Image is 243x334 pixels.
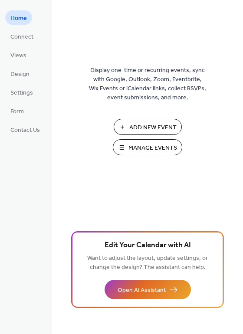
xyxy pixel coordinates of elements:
span: Display one-time or recurring events, sync with Google, Outlook, Zoom, Eventbrite, Wix Events or ... [89,66,206,102]
span: Manage Events [128,144,177,153]
a: Contact Us [5,122,45,137]
span: Want to adjust the layout, update settings, or change the design? The assistant can help. [87,252,208,273]
a: Home [5,10,32,25]
a: Settings [5,85,38,99]
span: Connect [10,33,33,42]
a: Form [5,104,29,118]
span: Open AI Assistant [118,286,166,295]
span: Settings [10,88,33,98]
span: Edit Your Calendar with AI [105,239,191,252]
a: Connect [5,29,39,43]
a: Views [5,48,32,62]
a: Design [5,66,35,81]
span: Add New Event [129,123,177,132]
span: Form [10,107,24,116]
span: Views [10,51,26,60]
button: Open AI Assistant [105,280,191,299]
span: Home [10,14,27,23]
button: Add New Event [114,119,182,135]
span: Contact Us [10,126,40,135]
span: Design [10,70,30,79]
button: Manage Events [113,139,182,155]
